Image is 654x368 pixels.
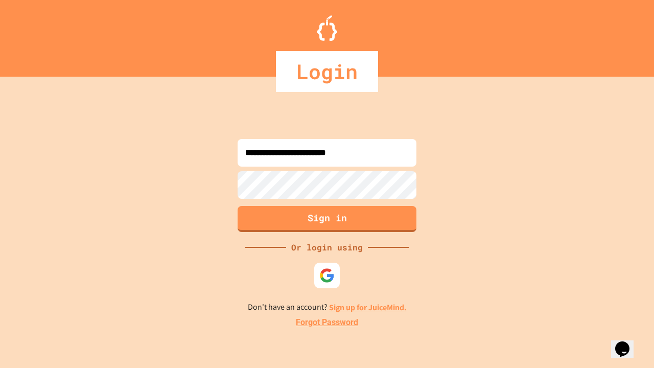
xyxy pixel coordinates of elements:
a: Forgot Password [296,316,358,329]
a: Sign up for JuiceMind. [329,302,407,313]
button: Sign in [238,206,416,232]
iframe: chat widget [611,327,644,358]
div: Or login using [286,241,368,254]
img: google-icon.svg [319,268,335,283]
p: Don't have an account? [248,301,407,314]
img: Logo.svg [317,15,337,41]
div: Login [276,51,378,92]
